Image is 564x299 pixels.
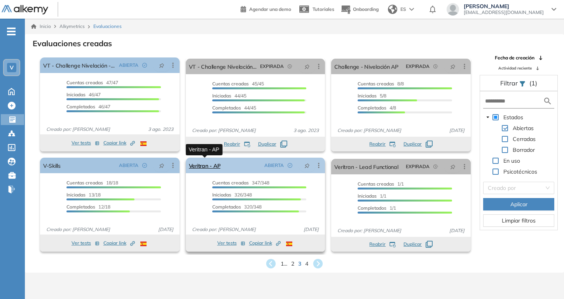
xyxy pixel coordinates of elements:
[444,60,461,73] button: pushpin
[511,134,537,144] span: Cerradas
[43,57,116,73] a: VT - Challenge Nivelación - Lógica
[189,158,221,173] a: Veritran - AP
[358,93,386,99] span: 5/8
[298,260,301,268] span: 3
[2,5,48,15] img: Logo
[503,157,520,164] span: En uso
[31,23,51,30] a: Inicio
[33,39,112,48] h3: Evaluaciones creadas
[369,141,396,148] button: Reabrir
[189,127,259,134] span: Creado por: [PERSON_NAME]
[260,63,284,70] span: EXPIRADA
[358,181,404,187] span: 1/1
[304,63,310,70] span: pushpin
[103,240,135,247] span: Copiar link
[189,226,259,233] span: Creado por: [PERSON_NAME]
[66,80,118,85] span: 47/47
[406,63,430,70] span: EXPIRADA
[358,205,396,211] span: 1/1
[358,193,377,199] span: Iniciadas
[433,164,438,169] span: field-time
[313,6,334,12] span: Tutoriales
[140,141,147,146] img: ESP
[483,198,554,210] button: Aplicar
[10,64,14,71] span: V
[159,162,164,169] span: pushpin
[288,163,292,168] span: check-circle
[358,105,396,111] span: 4/8
[503,168,537,175] span: Psicotécnicos
[153,59,170,71] button: pushpin
[66,204,95,210] span: Completados
[353,6,379,12] span: Onboarding
[358,205,386,211] span: Completados
[224,141,240,148] span: Reabrir
[72,138,100,148] button: Ver tests
[500,79,519,87] span: Filtrar
[249,238,281,248] button: Copiar link
[212,105,256,111] span: 44/45
[142,163,147,168] span: check-circle
[286,242,292,246] img: ESP
[369,241,396,248] button: Reabrir
[155,226,176,233] span: [DATE]
[212,93,231,99] span: Iniciadas
[264,162,284,169] span: ABIERTA
[119,62,138,69] span: ABIERTA
[66,104,95,110] span: Completados
[291,260,294,268] span: 2
[400,6,406,13] span: ES
[502,216,536,225] span: Limpiar filtros
[511,145,536,155] span: Borrador
[66,80,103,85] span: Cuentas creadas
[258,141,276,148] span: Duplicar
[43,126,113,133] span: Creado por: [PERSON_NAME]
[340,1,379,18] button: Onboarding
[93,23,122,30] span: Evaluaciones
[525,262,564,299] div: Widget de chat
[495,54,534,61] span: Fecha de creación
[511,123,535,133] span: Abiertas
[66,92,101,97] span: 46/47
[403,241,433,248] button: Duplicar
[334,227,404,234] span: Creado por: [PERSON_NAME]
[212,81,249,87] span: Cuentas creadas
[358,81,394,87] span: Cuentas creadas
[529,78,537,88] span: (1)
[486,115,490,119] span: caret-down
[444,160,461,173] button: pushpin
[403,141,433,148] button: Duplicar
[212,93,246,99] span: 44/45
[450,63,456,70] span: pushpin
[299,159,316,172] button: pushpin
[369,241,386,248] span: Reabrir
[281,260,287,268] span: 1 ...
[503,114,523,121] span: Estados
[498,65,532,71] span: Actividad reciente
[145,126,176,133] span: 3 ago. 2023
[369,141,386,148] span: Reabrir
[66,192,86,198] span: Iniciadas
[103,238,135,248] button: Copiar link
[513,146,535,153] span: Borrador
[258,141,287,148] button: Duplicar
[119,162,138,169] span: ABIERTA
[159,62,164,68] span: pushpin
[72,238,100,248] button: Ver tests
[153,159,170,172] button: pushpin
[543,96,552,106] img: search icon
[59,23,85,29] span: Alkymetrics
[464,9,544,16] span: [EMAIL_ADDRESS][DOMAIN_NAME]
[288,64,292,69] span: field-time
[66,204,110,210] span: 12/18
[513,125,534,132] span: Abiertas
[502,167,539,176] span: Psicotécnicos
[403,241,422,248] span: Duplicar
[142,63,147,68] span: check-circle
[334,127,404,134] span: Creado por: [PERSON_NAME]
[212,180,269,186] span: 347/348
[66,180,103,186] span: Cuentas creadas
[103,138,135,148] button: Copiar link
[66,104,110,110] span: 46/47
[446,227,468,234] span: [DATE]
